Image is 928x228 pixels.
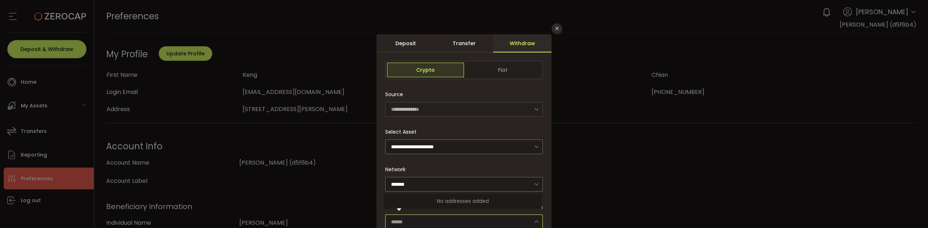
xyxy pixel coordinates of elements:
[493,34,552,52] div: Withdraw
[464,63,541,77] span: Fiat
[892,193,928,228] iframe: Chat Widget
[552,23,562,34] button: Close
[384,194,542,209] p: No addresses added
[385,128,421,135] label: Select Asset
[387,63,464,77] span: Crypto
[435,34,493,52] div: Transfer
[385,166,410,173] label: Network
[376,34,435,52] div: Deposit
[385,87,403,102] span: Source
